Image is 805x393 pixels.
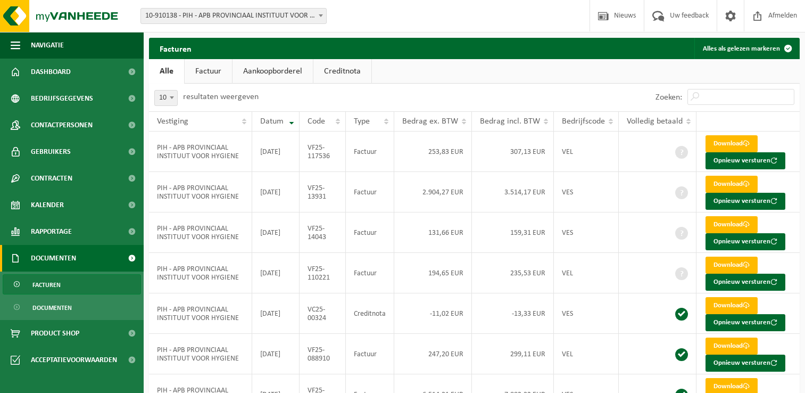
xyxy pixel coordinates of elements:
td: -11,02 EUR [394,293,472,334]
a: Download [706,216,758,233]
td: PIH - APB PROVINCIAAL INSTITUUT VOOR HYGIENE [149,212,252,253]
td: VF25-117536 [300,132,346,172]
span: Datum [260,117,284,126]
button: Opnieuw versturen [706,233,785,250]
button: Opnieuw versturen [706,274,785,291]
a: Aankoopborderel [233,59,313,84]
span: Code [308,117,325,126]
td: [DATE] [252,293,300,334]
span: 10-910138 - PIH - APB PROVINCIAAL INSTITUUT VOOR HYGIENE - ANTWERPEN [140,8,327,24]
span: Rapportage [31,218,72,245]
span: Documenten [31,245,76,272]
td: PIH - APB PROVINCIAAL INSTITUUT VOOR HYGIENE [149,293,252,334]
td: VES [554,212,619,253]
span: Gebruikers [31,138,71,165]
td: VEL [554,132,619,172]
td: [DATE] [252,172,300,212]
span: Contactpersonen [31,112,93,138]
h2: Facturen [149,38,202,59]
td: PIH - APB PROVINCIAAL INSTITUUT VOOR HYGIENE [149,172,252,212]
td: VF25-088910 [300,334,346,374]
button: Alles als gelezen markeren [694,38,799,59]
a: Download [706,338,758,355]
span: 10 [154,90,178,106]
span: Contracten [31,165,72,192]
td: 253,83 EUR [394,132,472,172]
td: [DATE] [252,212,300,253]
td: Factuur [346,334,394,374]
td: VEL [554,253,619,293]
td: 194,65 EUR [394,253,472,293]
a: Download [706,135,758,152]
span: Bedrag incl. BTW [480,117,540,126]
a: Facturen [3,274,141,294]
span: Acceptatievoorwaarden [31,347,117,373]
button: Opnieuw versturen [706,355,785,372]
span: Navigatie [31,32,64,59]
td: PIH - APB PROVINCIAAL INSTITUUT VOOR HYGIENE [149,253,252,293]
td: VEL [554,334,619,374]
td: [DATE] [252,253,300,293]
td: [DATE] [252,132,300,172]
span: 10 [155,91,177,105]
button: Opnieuw versturen [706,193,785,210]
td: VF25-14043 [300,212,346,253]
button: Opnieuw versturen [706,314,785,331]
td: -13,33 EUR [472,293,554,334]
td: 159,31 EUR [472,212,554,253]
td: 299,11 EUR [472,334,554,374]
td: Factuur [346,253,394,293]
td: VC25-00324 [300,293,346,334]
a: Download [706,297,758,314]
td: VF25-110221 [300,253,346,293]
a: Alle [149,59,184,84]
td: 3.514,17 EUR [472,172,554,212]
td: VES [554,293,619,334]
a: Download [706,257,758,274]
td: PIH - APB PROVINCIAAL INSTITUUT VOOR HYGIENE [149,334,252,374]
td: 235,53 EUR [472,253,554,293]
td: 131,66 EUR [394,212,472,253]
td: VF25-13931 [300,172,346,212]
td: 307,13 EUR [472,132,554,172]
span: Type [354,117,370,126]
iframe: chat widget [5,370,178,393]
span: Dashboard [31,59,71,85]
a: Creditnota [313,59,371,84]
a: Factuur [185,59,232,84]
button: Opnieuw versturen [706,152,785,169]
td: VES [554,172,619,212]
span: Bedrijfsgegevens [31,85,93,112]
span: 10-910138 - PIH - APB PROVINCIAAL INSTITUUT VOOR HYGIENE - ANTWERPEN [141,9,326,23]
a: Documenten [3,297,141,317]
a: Download [706,176,758,193]
td: PIH - APB PROVINCIAAL INSTITUUT VOOR HYGIENE [149,132,252,172]
label: Zoeken: [655,93,682,102]
span: Documenten [32,298,72,318]
td: Factuur [346,212,394,253]
span: Facturen [32,275,61,295]
span: Vestiging [157,117,188,126]
span: Bedrag ex. BTW [402,117,458,126]
td: Creditnota [346,293,394,334]
span: Volledig betaald [627,117,683,126]
td: 247,20 EUR [394,334,472,374]
span: Kalender [31,192,64,218]
td: Factuur [346,172,394,212]
td: [DATE] [252,334,300,374]
span: Bedrijfscode [562,117,605,126]
span: Product Shop [31,320,79,347]
label: resultaten weergeven [183,93,259,101]
td: 2.904,27 EUR [394,172,472,212]
td: Factuur [346,132,394,172]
